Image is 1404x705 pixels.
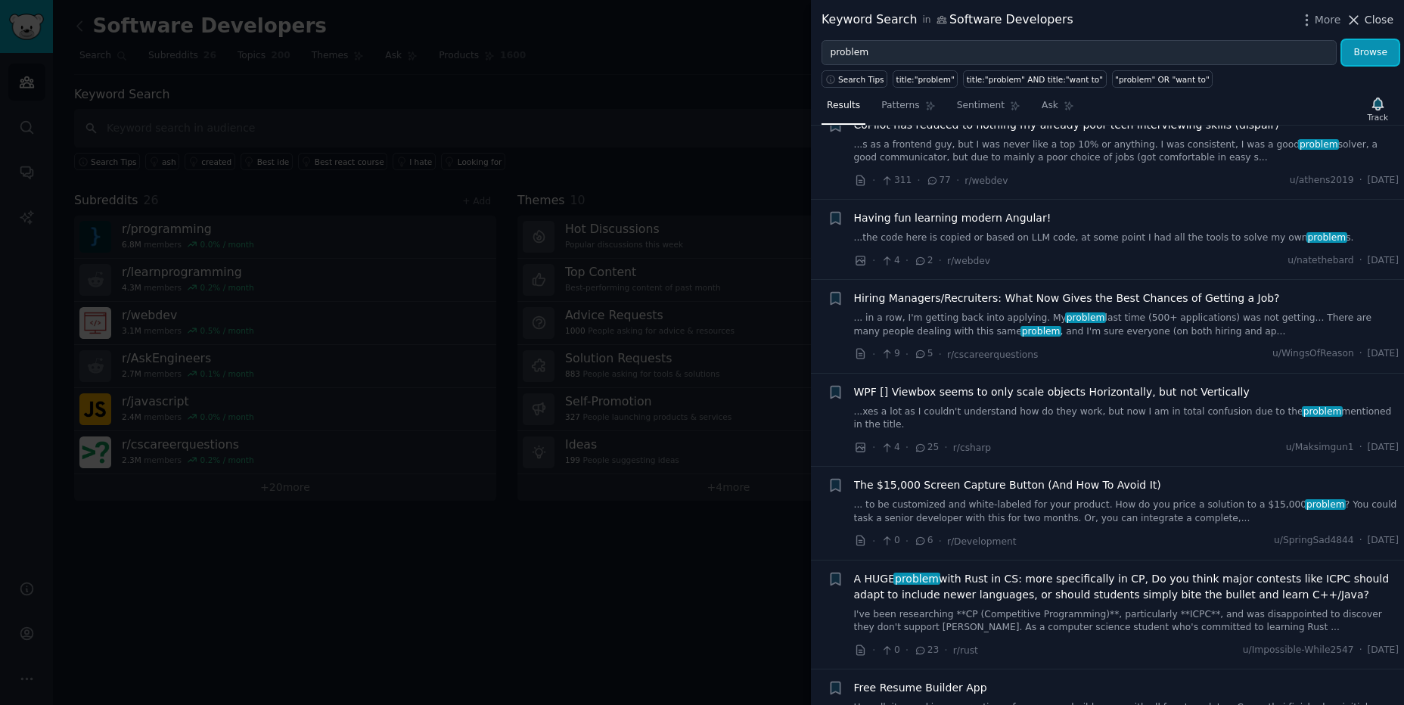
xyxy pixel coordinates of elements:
[964,175,1008,186] span: r/webdev
[881,534,899,548] span: 0
[1368,644,1399,657] span: [DATE]
[956,172,959,188] span: ·
[917,172,920,188] span: ·
[822,70,887,88] button: Search Tips
[822,40,1337,66] input: Try a keyword related to your business
[947,256,990,266] span: r/webdev
[957,99,1005,113] span: Sentiment
[939,346,942,362] span: ·
[953,443,991,453] span: r/csharp
[1115,74,1210,85] div: "problem" OR "want to"
[914,534,933,548] span: 6
[1359,254,1362,268] span: ·
[1359,174,1362,188] span: ·
[953,645,978,656] span: r/rust
[1306,232,1347,243] span: problem
[881,644,899,657] span: 0
[1243,644,1354,657] span: u/Impossible-While2547
[838,74,884,85] span: Search Tips
[1342,40,1399,66] button: Browse
[1362,93,1393,125] button: Track
[1368,112,1388,123] div: Track
[896,74,955,85] div: title:"problem"
[854,608,1399,635] a: I've been researching **CP (Competitive Programming)**, particularly **ICPC**, and was disappoint...
[854,571,1399,603] a: A HUGEproblemwith Rust in CS: more specifically in CP, Do you think major contests like ICPC shou...
[893,70,958,88] a: title:"problem"
[1315,12,1341,28] span: More
[1274,534,1354,548] span: u/SpringSad4844
[854,498,1399,525] a: ... to be customized and white-labeled for your product. How do you price a solution to a $15,000...
[854,571,1399,603] span: A HUGE with Rust in CS: more specifically in CP, Do you think major contests like ICPC should ada...
[893,573,940,585] span: problem
[1365,12,1393,28] span: Close
[1368,347,1399,361] span: [DATE]
[872,253,875,269] span: ·
[914,644,939,657] span: 23
[876,94,940,125] a: Patterns
[1359,534,1362,548] span: ·
[1286,441,1354,455] span: u/Maksimgun1
[881,99,919,113] span: Patterns
[1302,406,1343,417] span: problem
[947,349,1039,360] span: r/cscareerquestions
[926,174,951,188] span: 77
[854,231,1399,245] a: ...the code here is copied or based on LLM code, at some point I had all the tools to solve my ow...
[939,253,942,269] span: ·
[854,405,1399,432] a: ...xes a lot as I couldn't understand how do they work, but now I am in total confusion due to th...
[1359,644,1362,657] span: ·
[963,70,1106,88] a: title:"problem" AND title:"want to"
[854,210,1051,226] a: Having fun learning modern Angular!
[1346,12,1393,28] button: Close
[1298,139,1339,150] span: problem
[944,439,947,455] span: ·
[881,174,912,188] span: 311
[881,254,899,268] span: 4
[854,477,1161,493] a: The $15,000 Screen Capture Button (And How To Avoid It)
[872,533,875,549] span: ·
[854,138,1399,165] a: ...s as a frontend guy, but I was never like a top 10% or anything. I was consistent, I was a goo...
[822,94,865,125] a: Results
[1290,174,1354,188] span: u/athens2019
[922,14,930,27] span: in
[1288,254,1354,268] span: u/natethebard
[905,439,909,455] span: ·
[872,642,875,658] span: ·
[854,290,1280,306] a: Hiring Managers/Recruiters: What Now Gives the Best Chances of Getting a Job?
[822,11,1073,30] div: Keyword Search Software Developers
[1042,99,1058,113] span: Ask
[854,312,1399,338] a: ... in a row, I'm getting back into applying. Myproblemlast time (500+ applications) was not gett...
[1368,534,1399,548] span: [DATE]
[1020,326,1061,337] span: problem
[854,384,1250,400] a: WPF [] Viewbox seems to only scale objects Horizontally, but not Vertically
[952,94,1026,125] a: Sentiment
[1368,441,1399,455] span: [DATE]
[905,533,909,549] span: ·
[914,347,933,361] span: 5
[1065,312,1106,323] span: problem
[944,642,947,658] span: ·
[1359,347,1362,361] span: ·
[947,536,1017,547] span: r/Development
[914,441,939,455] span: 25
[872,172,875,188] span: ·
[881,347,899,361] span: 9
[1036,94,1079,125] a: Ask
[1305,499,1346,510] span: problem
[1368,174,1399,188] span: [DATE]
[1359,441,1362,455] span: ·
[939,533,942,549] span: ·
[872,346,875,362] span: ·
[854,680,987,696] a: Free Resume Builder App
[1368,254,1399,268] span: [DATE]
[967,74,1103,85] div: title:"problem" AND title:"want to"
[827,99,860,113] span: Results
[1272,347,1354,361] span: u/WingsOfReason
[881,441,899,455] span: 4
[1112,70,1213,88] a: "problem" OR "want to"
[905,253,909,269] span: ·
